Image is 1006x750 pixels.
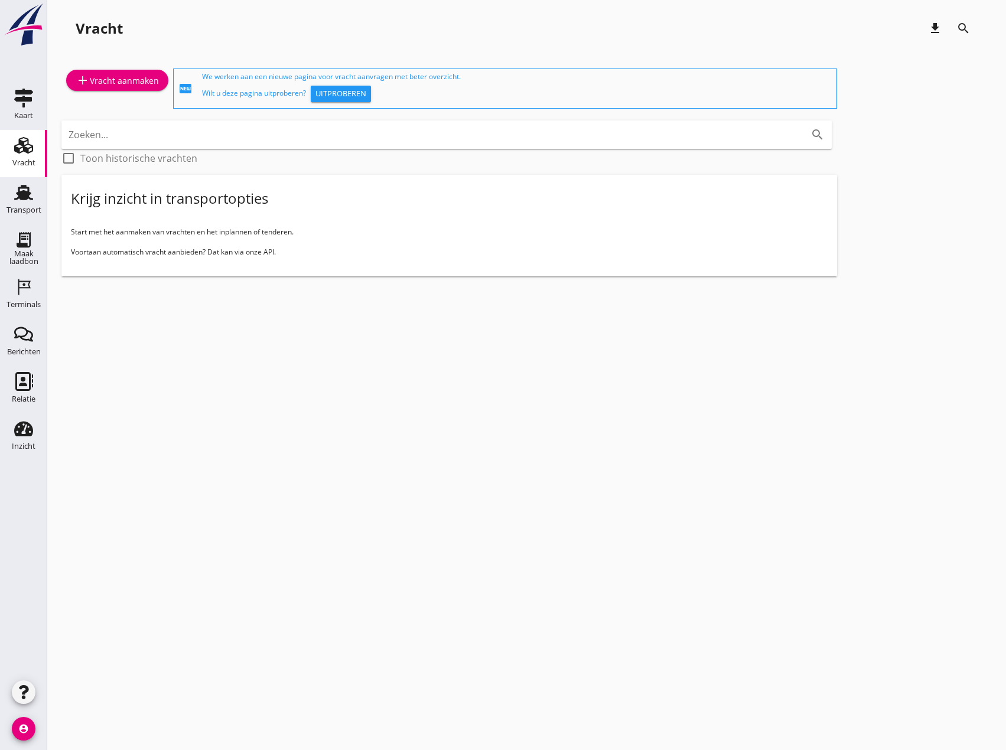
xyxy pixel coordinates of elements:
p: Voortaan automatisch vracht aanbieden? Dat kan via onze API. [71,247,828,257]
div: We werken aan een nieuwe pagina voor vracht aanvragen met beter overzicht. Wilt u deze pagina uit... [202,71,832,106]
div: Inzicht [12,442,35,450]
div: Krijg inzicht in transportopties [71,189,268,208]
i: download [928,21,942,35]
div: Vracht [12,159,35,167]
div: Terminals [6,301,41,308]
button: Uitproberen [311,86,371,102]
a: Vracht aanmaken [66,70,168,91]
img: logo-small.a267ee39.svg [2,3,45,47]
div: Vracht [76,19,123,38]
i: add [76,73,90,87]
div: Uitproberen [315,88,366,100]
div: Kaart [14,112,33,119]
label: Toon historische vrachten [80,152,197,164]
i: search [956,21,971,35]
i: fiber_new [178,81,193,96]
i: account_circle [12,717,35,741]
div: Transport [6,206,41,214]
p: Start met het aanmaken van vrachten en het inplannen of tenderen. [71,227,828,237]
div: Vracht aanmaken [76,73,159,87]
i: search [810,128,825,142]
input: Zoeken... [69,125,792,144]
div: Berichten [7,348,41,356]
div: Relatie [12,395,35,403]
